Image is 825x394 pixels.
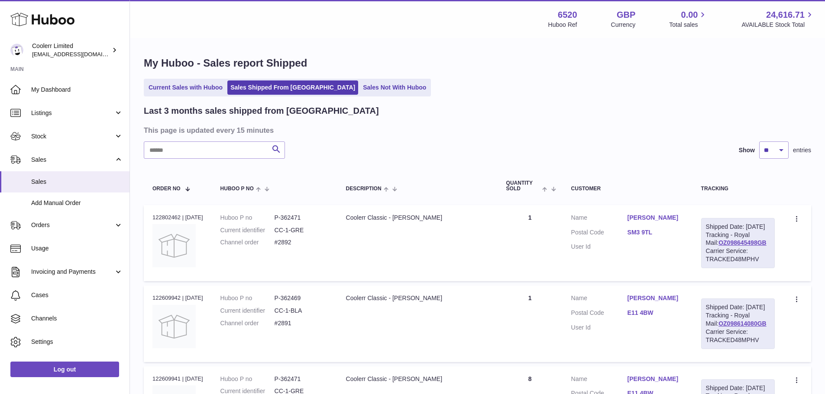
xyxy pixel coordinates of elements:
span: Invoicing and Payments [31,268,114,276]
div: Shipped Date: [DATE] [706,384,770,392]
dt: User Id [571,324,628,332]
span: Total sales [669,21,708,29]
label: Show [739,146,755,154]
div: Currency [611,21,636,29]
div: Tracking - Royal Mail: [701,218,775,268]
dd: #2892 [275,238,329,247]
strong: GBP [617,9,635,21]
div: Huboo Ref [548,21,577,29]
a: OZ098645498GB [718,239,767,246]
a: Log out [10,362,119,377]
h2: Last 3 months sales shipped from [GEOGRAPHIC_DATA] [144,105,379,117]
a: 0.00 Total sales [669,9,708,29]
dd: P-362469 [275,294,329,302]
span: Usage [31,244,123,253]
td: 1 [498,285,563,362]
span: Sales [31,178,123,186]
span: 24,616.71 [766,9,805,21]
span: My Dashboard [31,86,123,94]
a: Sales Shipped From [GEOGRAPHIC_DATA] [227,80,358,95]
dt: Name [571,214,628,224]
span: [EMAIL_ADDRESS][DOMAIN_NAME] [32,51,127,58]
dd: P-362471 [275,214,329,222]
a: E11 4BW [628,309,684,317]
img: no-photo.jpg [152,305,196,348]
span: Channels [31,314,123,323]
dt: Name [571,375,628,385]
dd: #2891 [275,319,329,327]
div: 122609941 | [DATE] [152,375,203,383]
dt: Current identifier [220,226,275,234]
span: Quantity Sold [506,180,540,192]
dd: CC-1-GRE [275,226,329,234]
dt: User Id [571,243,628,251]
div: Shipped Date: [DATE] [706,303,770,311]
dt: Huboo P no [220,375,275,383]
span: AVAILABLE Stock Total [741,21,815,29]
span: entries [793,146,811,154]
a: [PERSON_NAME] [628,375,684,383]
img: no-photo.jpg [152,224,196,267]
a: OZ098614080GB [718,320,767,327]
span: Add Manual Order [31,199,123,207]
a: Sales Not With Huboo [360,80,429,95]
dt: Huboo P no [220,214,275,222]
dt: Name [571,294,628,304]
div: Coolerr Classic - [PERSON_NAME] [346,375,489,383]
div: Carrier Service: TRACKED48MPHV [706,328,770,344]
dd: CC-1-BLA [275,307,329,315]
div: Customer [571,186,684,192]
span: Sales [31,156,114,164]
div: 122609942 | [DATE] [152,294,203,302]
a: [PERSON_NAME] [628,214,684,222]
dt: Channel order [220,319,275,327]
a: SM3 9TL [628,228,684,237]
strong: 6520 [558,9,577,21]
div: Carrier Service: TRACKED48MPHV [706,247,770,263]
span: Description [346,186,382,192]
a: [PERSON_NAME] [628,294,684,302]
span: Stock [31,132,114,141]
span: Listings [31,109,114,117]
div: Coolerr Classic - [PERSON_NAME] [346,214,489,222]
span: Cases [31,291,123,299]
div: Shipped Date: [DATE] [706,223,770,231]
h3: This page is updated every 15 minutes [144,125,809,135]
span: Order No [152,186,181,192]
div: 122802462 | [DATE] [152,214,203,221]
span: Huboo P no [220,186,254,192]
span: Settings [31,338,123,346]
div: Tracking [701,186,775,192]
dt: Postal Code [571,309,628,319]
dd: P-362471 [275,375,329,383]
dt: Postal Code [571,228,628,239]
img: internalAdmin-6520@internal.huboo.com [10,44,23,57]
dt: Channel order [220,238,275,247]
div: Coolerr Limited [32,42,110,58]
span: Orders [31,221,114,229]
div: Tracking - Royal Mail: [701,298,775,349]
span: 0.00 [681,9,698,21]
a: Current Sales with Huboo [146,80,226,95]
div: Coolerr Classic - [PERSON_NAME] [346,294,489,302]
h1: My Huboo - Sales report Shipped [144,56,811,70]
a: 24,616.71 AVAILABLE Stock Total [741,9,815,29]
dt: Huboo P no [220,294,275,302]
dt: Current identifier [220,307,275,315]
td: 1 [498,205,563,281]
